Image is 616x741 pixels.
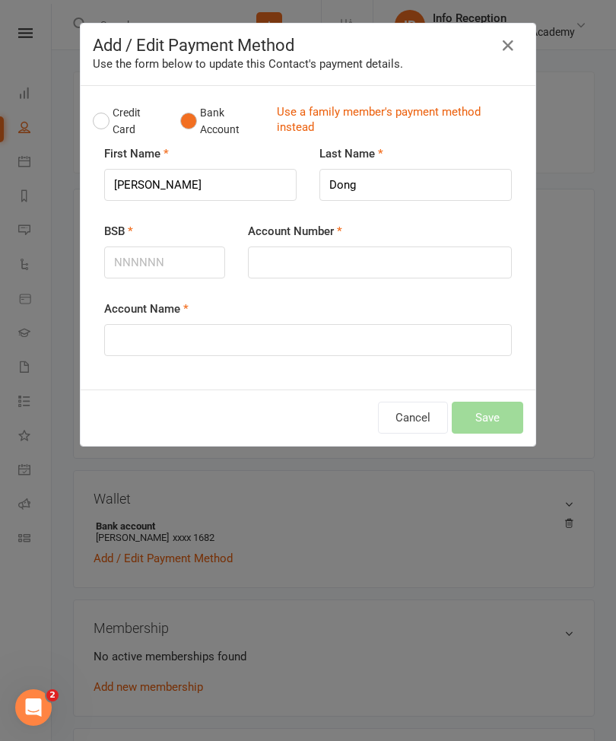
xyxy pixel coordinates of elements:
div: Use the form below to update this Contact's payment details. [93,55,523,73]
iframe: Intercom live chat [15,689,52,726]
label: First Name [104,145,169,163]
label: Account Number [248,222,342,240]
button: Bank Account [180,98,265,145]
span: 2 [46,689,59,701]
label: Last Name [319,145,383,163]
button: Credit Card [93,98,164,145]
h4: Add / Edit Payment Method [93,36,523,55]
a: Use a family member's payment method instead [277,104,516,138]
label: BSB [104,222,133,240]
input: NNNNNN [104,246,225,278]
button: Cancel [378,402,448,434]
button: Close [496,33,520,58]
label: Account Name [104,300,189,318]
